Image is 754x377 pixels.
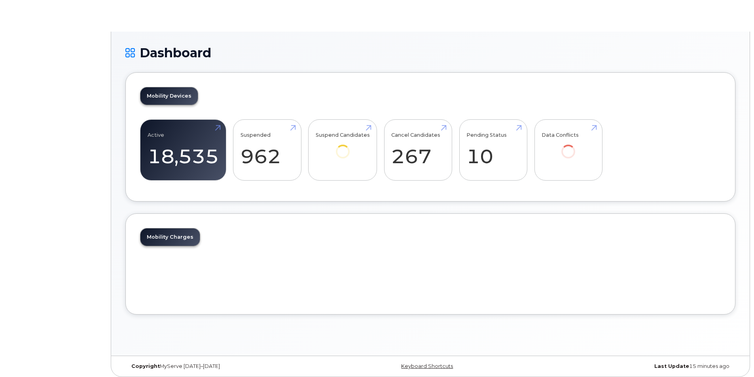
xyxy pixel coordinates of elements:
strong: Copyright [131,363,160,369]
a: Pending Status 10 [466,124,520,176]
a: Suspended 962 [241,124,294,176]
a: Data Conflicts [542,124,595,170]
div: 15 minutes ago [532,363,735,369]
a: Suspend Candidates [316,124,370,170]
a: Keyboard Shortcuts [401,363,453,369]
h1: Dashboard [125,46,735,60]
a: Active 18,535 [148,124,219,176]
strong: Last Update [654,363,689,369]
a: Mobility Devices [140,87,198,105]
a: Mobility Charges [140,228,200,246]
div: MyServe [DATE]–[DATE] [125,363,329,369]
a: Cancel Candidates 267 [391,124,445,176]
